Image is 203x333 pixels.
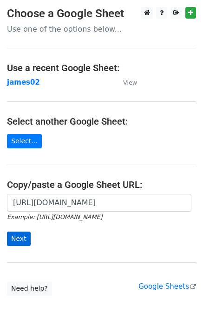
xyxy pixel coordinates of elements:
h4: Select another Google Sheet: [7,116,196,127]
input: Next [7,232,31,246]
iframe: Chat Widget [157,288,203,333]
a: View [114,78,137,87]
p: Use one of the options below... [7,24,196,34]
input: Paste your Google Sheet URL here [7,194,191,212]
h4: Copy/paste a Google Sheet URL: [7,179,196,190]
small: Example: [URL][DOMAIN_NAME] [7,213,102,220]
h4: Use a recent Google Sheet: [7,62,196,73]
a: Select... [7,134,42,148]
h3: Choose a Google Sheet [7,7,196,20]
a: Google Sheets [138,282,196,291]
a: james02 [7,78,40,87]
small: View [123,79,137,86]
a: Need help? [7,281,52,296]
